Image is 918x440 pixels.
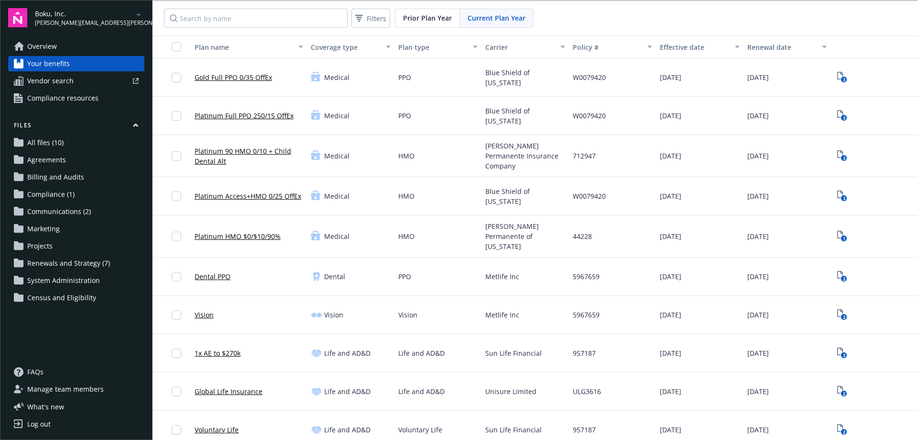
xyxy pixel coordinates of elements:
text: 2 [842,314,845,320]
button: Effective date [656,35,743,58]
a: System Administration [8,273,144,288]
span: Vision [324,310,343,320]
a: Projects [8,238,144,254]
span: Voluntary Life [398,425,442,435]
input: Toggle Row Selected [172,349,181,358]
span: Dental [324,271,345,282]
button: Plan name [191,35,307,58]
div: Coverage type [311,42,380,52]
a: Overview [8,39,144,54]
span: [DATE] [660,72,681,82]
span: [DATE] [747,231,769,241]
span: Sun Life Financial [485,425,542,435]
img: navigator-logo.svg [8,8,27,27]
input: Select all [172,42,181,52]
input: Toggle Row Selected [172,151,181,161]
input: Toggle Row Selected [172,387,181,396]
input: Search by name [164,9,348,28]
span: [DATE] [747,425,769,435]
text: 2 [842,391,845,397]
div: Carrier [485,42,555,52]
span: [PERSON_NAME] Permanente of [US_STATE] [485,221,565,251]
a: Compliance (1) [8,187,144,202]
span: Compliance resources [27,90,98,106]
span: 957187 [573,348,596,358]
span: PPO [398,271,411,282]
span: [DATE] [660,348,681,358]
span: 712947 [573,151,596,161]
input: Toggle Row Selected [172,73,181,82]
a: Vision [195,310,214,320]
a: FAQs [8,364,144,380]
span: Projects [27,238,53,254]
a: View Plan Documents [834,148,850,164]
span: Medical [324,111,350,121]
span: [DATE] [747,271,769,282]
span: Life and AD&D [324,348,371,358]
span: Blue Shield of [US_STATE] [485,106,565,126]
div: Log out [27,417,51,432]
a: View Plan Documents [834,346,850,361]
div: Policy # [573,42,642,52]
button: Policy # [569,35,656,58]
text: 3 [842,115,845,121]
span: Compliance (1) [27,187,75,202]
text: 3 [842,195,845,202]
span: [DATE] [660,191,681,201]
button: Files [8,121,144,133]
span: PPO [398,72,411,82]
span: [DATE] [747,151,769,161]
span: View Plan Documents [834,422,850,438]
a: View Plan Documents [834,189,850,204]
span: HMO [398,231,415,241]
span: Vision [398,310,417,320]
a: View Plan Documents [834,229,850,244]
span: Medical [324,231,350,241]
button: Boku, Inc.[PERSON_NAME][EMAIL_ADDRESS][PERSON_NAME][DOMAIN_NAME]arrowDropDown [35,8,144,27]
a: View Plan Documents [834,108,850,124]
span: Agreements [27,152,66,168]
a: Manage team members [8,382,144,397]
span: HMO [398,151,415,161]
span: View Plan Documents [834,269,850,284]
span: Life and AD&D [324,386,371,396]
button: What's new [8,402,79,412]
span: Life and AD&D [398,386,445,396]
a: Platinum HMO $0/$10/90% [195,231,281,241]
span: FAQs [27,364,44,380]
a: View Plan Documents [834,384,850,399]
span: Overview [27,39,57,54]
a: Voluntary Life [195,425,239,435]
span: [DATE] [747,310,769,320]
a: Billing and Audits [8,169,144,185]
a: Dental PPO [195,271,230,282]
span: W0079420 [573,111,606,121]
span: Communications (2) [27,204,91,219]
a: Platinum Full PPO 250/15 OffEx [195,111,294,121]
button: Coverage type [307,35,394,58]
span: Census and Eligibility [27,290,96,305]
a: Communications (2) [8,204,144,219]
span: System Administration [27,273,100,288]
span: [DATE] [660,271,681,282]
a: Renewals and Strategy (7) [8,256,144,271]
a: Vendor search [8,73,144,89]
input: Toggle Row Selected [172,111,181,121]
span: [DATE] [660,111,681,121]
input: Toggle Row Selected [172,425,181,435]
button: Carrier [481,35,569,58]
span: Medical [324,72,350,82]
span: [DATE] [747,348,769,358]
a: View Plan Documents [834,307,850,323]
span: Your benefits [27,56,70,71]
a: View Plan Documents [834,70,850,85]
span: All files (10) [27,135,64,150]
span: Metlife Inc [485,271,519,282]
a: Platinum Access+HMO 0/25 OffEx [195,191,301,201]
span: Boku, Inc. [35,9,133,19]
